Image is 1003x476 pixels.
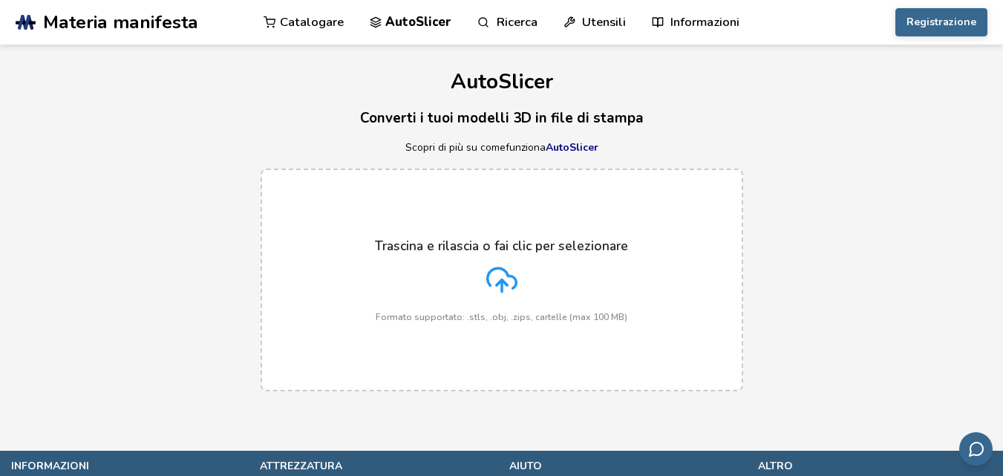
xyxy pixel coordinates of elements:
font: Informazioni [670,13,739,30]
font: Trascina e rilascia o fai clic per selezionare [375,237,628,255]
font: Utensili [582,13,626,30]
font: informazioni [11,459,89,473]
button: Invia feedback via e-mail [959,432,993,466]
font: funziona [506,140,546,154]
font: attrezzatura [260,459,342,473]
font: AutoSlicer [451,68,553,96]
font: Converti i tuoi modelli 3D in file di stampa [360,108,644,128]
font: Formato supportato: .stls, .obj, .zips, cartelle (max 100 MB) [376,311,627,323]
font: Ricerca [497,13,538,30]
font: Catalogare [280,13,344,30]
font: Registrazione [906,15,976,29]
font: Scopri di più su come [405,140,506,154]
font: Materia manifesta [43,10,198,35]
font: altro [758,459,793,473]
button: Registrazione [895,8,987,36]
a: AutoSlicer [546,140,598,154]
font: aiuto [509,459,542,473]
font: AutoSlicer [385,13,451,30]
